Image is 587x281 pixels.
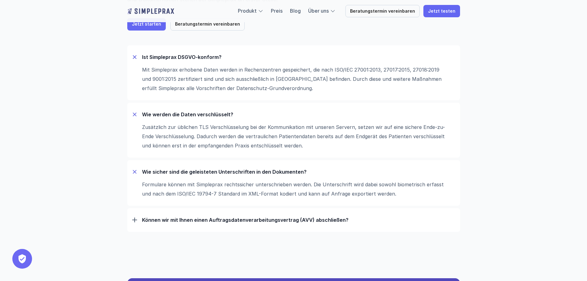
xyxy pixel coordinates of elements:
[175,22,240,27] p: Beratungstermin vereinbaren
[428,9,455,14] p: Jetzt testen
[350,9,415,14] p: Beratungstermin vereinbaren
[132,22,161,27] p: Jetzt starten
[142,65,449,93] p: Mit Simpleprax erhobene Daten werden in Rechenzentren gespeichert, die nach ISO/IEC 27001:2013, 2...
[238,8,257,14] a: Produkt
[142,122,449,150] p: Zusätzlich zur üblichen TLS Verschlüsselung bei der Kommunikation mit unseren Servern, setzen wir...
[170,18,245,31] a: Beratungstermin vereinbaren
[142,169,455,175] p: Wie sicher sind die geleisteten Unterschriften in den Dokumenten?
[142,54,455,60] p: Ist Simpleprax DSGVO-konform?
[127,18,166,31] a: Jetzt starten
[142,111,455,118] p: Wie werden die Daten verschlüsselt?
[290,8,301,14] a: Blog
[142,180,449,198] p: Formulare können mit Simpleprax rechtssicher unterschrieben werden. Die Unterschrift wird dabei s...
[271,8,283,14] a: Preis
[345,5,420,17] a: Beratungstermin vereinbaren
[142,217,455,223] p: Können wir mit Ihnen einen Auftrags­daten­verarbeitungs­vertrag (AVV) abschließen?
[308,8,329,14] a: Über uns
[423,5,460,17] a: Jetzt testen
